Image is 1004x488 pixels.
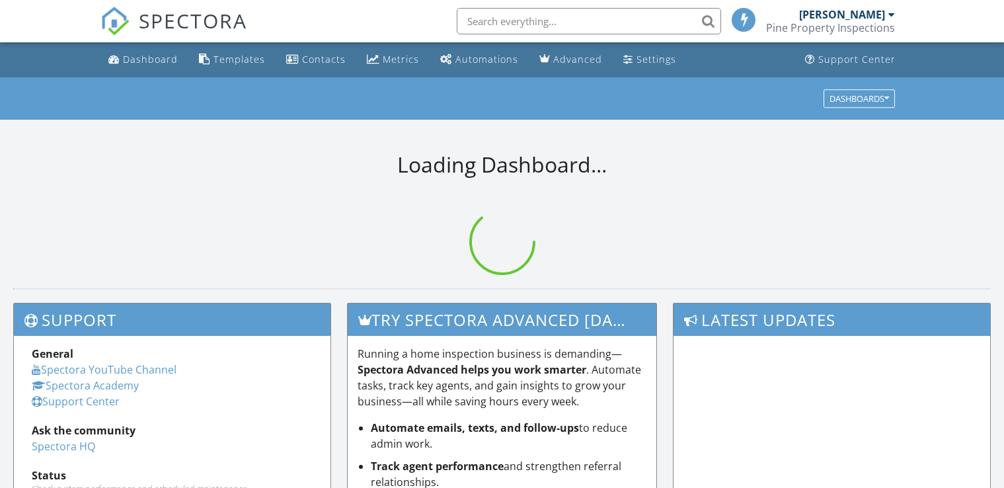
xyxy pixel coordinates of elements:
[435,48,523,72] a: Automations (Basic)
[32,423,313,438] div: Ask the community
[103,48,183,72] a: Dashboard
[818,53,896,65] div: Support Center
[824,89,895,108] button: Dashboards
[358,362,586,377] strong: Spectora Advanced helps you work smarter
[358,346,646,409] p: Running a home inspection business is demanding— . Automate tasks, track key agents, and gain ins...
[455,53,518,65] div: Automations
[32,362,176,377] a: Spectora YouTube Channel
[799,8,885,21] div: [PERSON_NAME]
[766,21,895,34] div: Pine Property Inspections
[618,48,681,72] a: Settings
[100,7,130,36] img: The Best Home Inspection Software - Spectora
[830,94,889,103] div: Dashboards
[302,53,346,65] div: Contacts
[194,48,270,72] a: Templates
[348,304,656,336] h3: Try spectora advanced [DATE]
[457,8,721,34] input: Search everything...
[32,346,73,361] strong: General
[371,421,579,435] strong: Automate emails, texts, and follow-ups
[32,468,313,483] div: Status
[281,48,351,72] a: Contacts
[100,18,247,46] a: SPECTORA
[553,53,602,65] div: Advanced
[32,394,120,409] a: Support Center
[32,439,95,454] a: Spectora HQ
[123,53,178,65] div: Dashboard
[213,53,265,65] div: Templates
[800,48,901,72] a: Support Center
[534,48,607,72] a: Advanced
[674,304,990,336] h3: Latest Updates
[383,53,419,65] div: Metrics
[32,378,139,393] a: Spectora Academy
[139,7,247,34] span: SPECTORA
[637,53,676,65] div: Settings
[371,420,646,452] li: to reduce admin work.
[362,48,424,72] a: Metrics
[371,459,504,473] strong: Track agent performance
[14,304,330,336] h3: Support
